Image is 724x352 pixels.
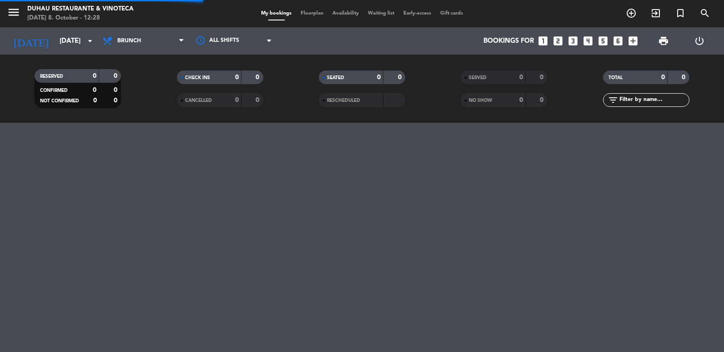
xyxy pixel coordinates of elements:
[436,11,468,16] span: Gift cards
[328,11,363,16] span: Availability
[7,5,20,19] i: menu
[185,75,210,80] span: CHECK INS
[377,74,381,80] strong: 0
[597,35,609,47] i: looks_5
[399,11,436,16] span: Early-access
[650,8,661,19] i: exit_to_app
[27,5,134,14] div: Duhau Restaurante & Vinoteca
[483,37,534,45] span: Bookings for
[519,74,523,80] strong: 0
[114,73,119,79] strong: 0
[93,97,97,104] strong: 0
[7,5,20,22] button: menu
[681,27,717,55] div: LOG OUT
[93,87,96,93] strong: 0
[608,75,623,80] span: TOTAL
[27,14,134,23] div: [DATE] 8. October - 12:28
[398,74,403,80] strong: 0
[552,35,564,47] i: looks_two
[612,35,624,47] i: looks_6
[256,11,296,16] span: My bookings
[661,74,665,80] strong: 0
[256,74,261,80] strong: 0
[537,35,549,47] i: looks_one
[618,95,689,105] input: Filter by name...
[519,97,523,103] strong: 0
[40,99,79,103] span: NOT CONFIRMED
[40,88,68,93] span: CONFIRMED
[699,8,710,19] i: search
[327,75,344,80] span: SEATED
[256,97,261,103] strong: 0
[363,11,399,16] span: Waiting list
[85,35,96,46] i: arrow_drop_down
[114,87,119,93] strong: 0
[658,35,669,46] span: print
[567,35,579,47] i: looks_3
[675,8,686,19] i: turned_in_not
[40,74,63,79] span: RESERVED
[117,38,141,44] span: Brunch
[582,35,594,47] i: looks_4
[235,74,239,80] strong: 0
[694,35,705,46] i: power_settings_new
[296,11,328,16] span: Floorplan
[469,98,492,103] span: NO SHOW
[627,35,639,47] i: add_box
[327,98,360,103] span: RESCHEDULED
[540,97,545,103] strong: 0
[682,74,687,80] strong: 0
[114,97,119,104] strong: 0
[626,8,637,19] i: add_circle_outline
[469,75,487,80] span: SERVED
[185,98,212,103] span: CANCELLED
[93,73,96,79] strong: 0
[540,74,545,80] strong: 0
[235,97,239,103] strong: 0
[7,31,55,51] i: [DATE]
[608,95,618,106] i: filter_list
